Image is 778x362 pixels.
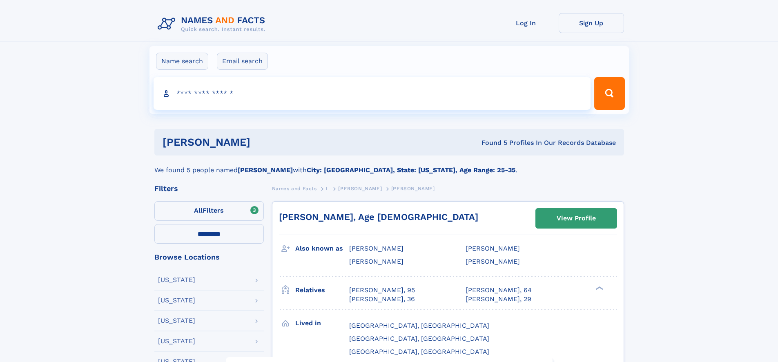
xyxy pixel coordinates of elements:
[366,138,616,147] div: Found 5 Profiles In Our Records Database
[466,244,520,252] span: [PERSON_NAME]
[536,209,617,228] a: View Profile
[349,286,415,295] a: [PERSON_NAME], 95
[295,242,349,255] h3: Also known as
[559,13,624,33] a: Sign Up
[154,253,264,261] div: Browse Locations
[391,186,435,191] span: [PERSON_NAME]
[466,295,531,304] a: [PERSON_NAME], 29
[154,13,272,35] img: Logo Names and Facts
[349,348,489,355] span: [GEOGRAPHIC_DATA], [GEOGRAPHIC_DATA]
[338,186,382,191] span: [PERSON_NAME]
[557,209,596,228] div: View Profile
[217,53,268,70] label: Email search
[156,53,208,70] label: Name search
[594,285,604,291] div: ❯
[466,258,520,265] span: [PERSON_NAME]
[163,137,366,147] h1: [PERSON_NAME]
[158,318,195,324] div: [US_STATE]
[326,186,329,191] span: L
[154,155,624,175] div: We found 5 people named with .
[326,183,329,193] a: L
[349,295,415,304] a: [PERSON_NAME], 36
[158,297,195,304] div: [US_STATE]
[349,244,403,252] span: [PERSON_NAME]
[295,316,349,330] h3: Lived in
[279,212,478,222] a: [PERSON_NAME], Age [DEMOGRAPHIC_DATA]
[493,13,559,33] a: Log In
[349,258,403,265] span: [PERSON_NAME]
[338,183,382,193] a: [PERSON_NAME]
[154,185,264,192] div: Filters
[272,183,317,193] a: Names and Facts
[194,207,203,214] span: All
[154,201,264,221] label: Filters
[307,166,515,174] b: City: [GEOGRAPHIC_DATA], State: [US_STATE], Age Range: 25-35
[466,286,532,295] a: [PERSON_NAME], 64
[349,335,489,342] span: [GEOGRAPHIC_DATA], [GEOGRAPHIC_DATA]
[238,166,293,174] b: [PERSON_NAME]
[594,77,624,110] button: Search Button
[158,338,195,344] div: [US_STATE]
[295,283,349,297] h3: Relatives
[158,277,195,283] div: [US_STATE]
[154,77,591,110] input: search input
[349,322,489,329] span: [GEOGRAPHIC_DATA], [GEOGRAPHIC_DATA]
